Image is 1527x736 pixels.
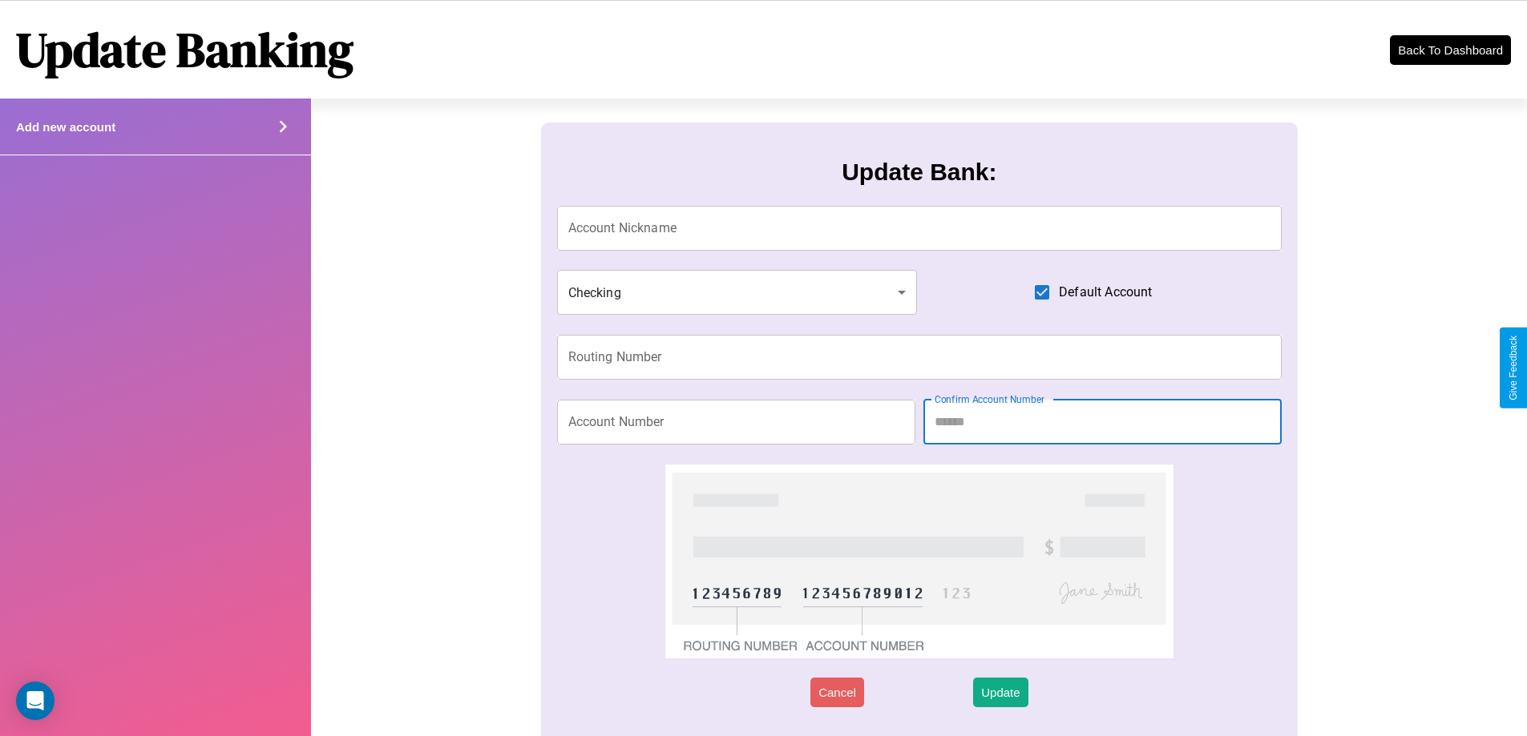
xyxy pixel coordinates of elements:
[665,465,1173,658] img: check
[973,678,1028,707] button: Update
[557,270,918,315] div: Checking
[16,682,55,720] div: Open Intercom Messenger
[935,392,1044,406] label: Confirm Account Number
[1508,336,1519,400] div: Give Feedback
[810,678,864,707] button: Cancel
[842,159,996,186] h3: Update Bank:
[1059,283,1152,302] span: Default Account
[1390,35,1511,65] button: Back To Dashboard
[16,120,115,134] h4: Add new account
[16,17,353,82] h1: Update Banking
